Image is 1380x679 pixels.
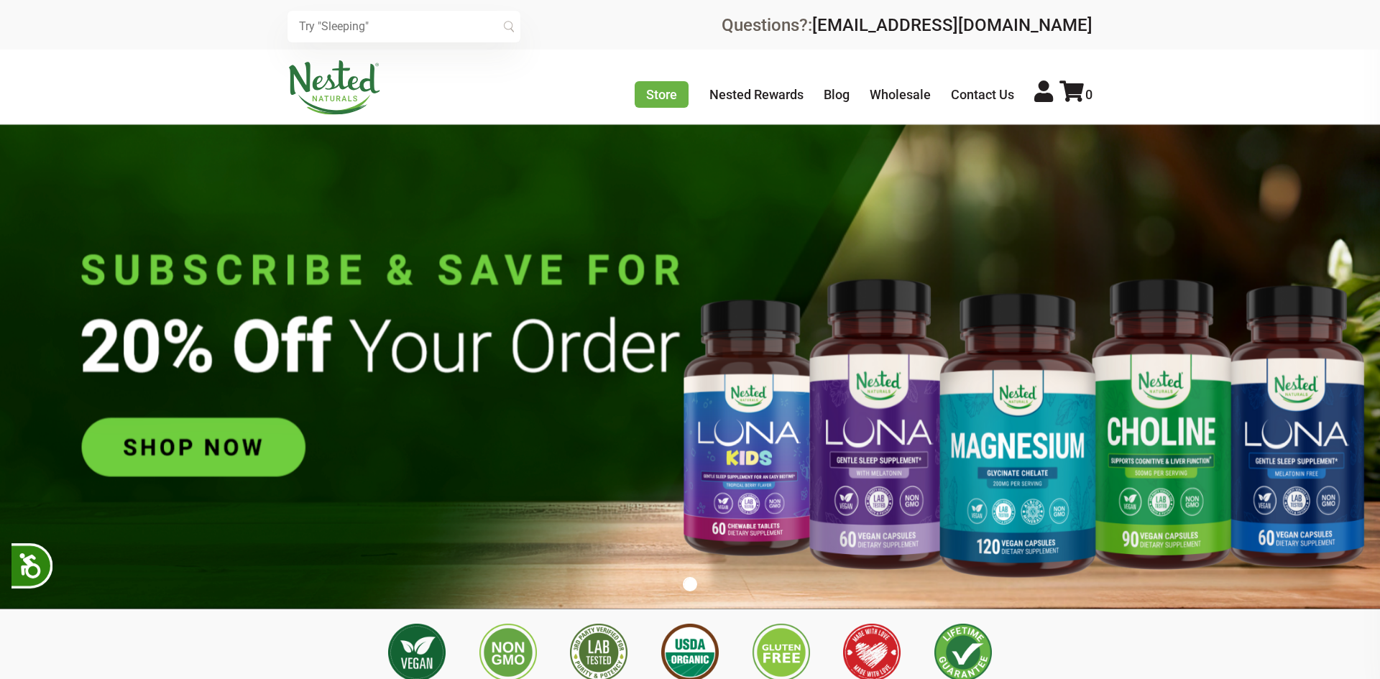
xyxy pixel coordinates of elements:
[722,17,1092,34] div: Questions?:
[287,60,381,115] img: Nested Naturals
[1059,87,1092,102] a: 0
[870,87,931,102] a: Wholesale
[287,11,520,42] input: Try "Sleeping"
[1085,87,1092,102] span: 0
[951,87,1014,102] a: Contact Us
[635,81,689,108] a: Store
[812,15,1092,35] a: [EMAIL_ADDRESS][DOMAIN_NAME]
[683,577,697,591] button: 1 of 1
[824,87,850,102] a: Blog
[709,87,804,102] a: Nested Rewards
